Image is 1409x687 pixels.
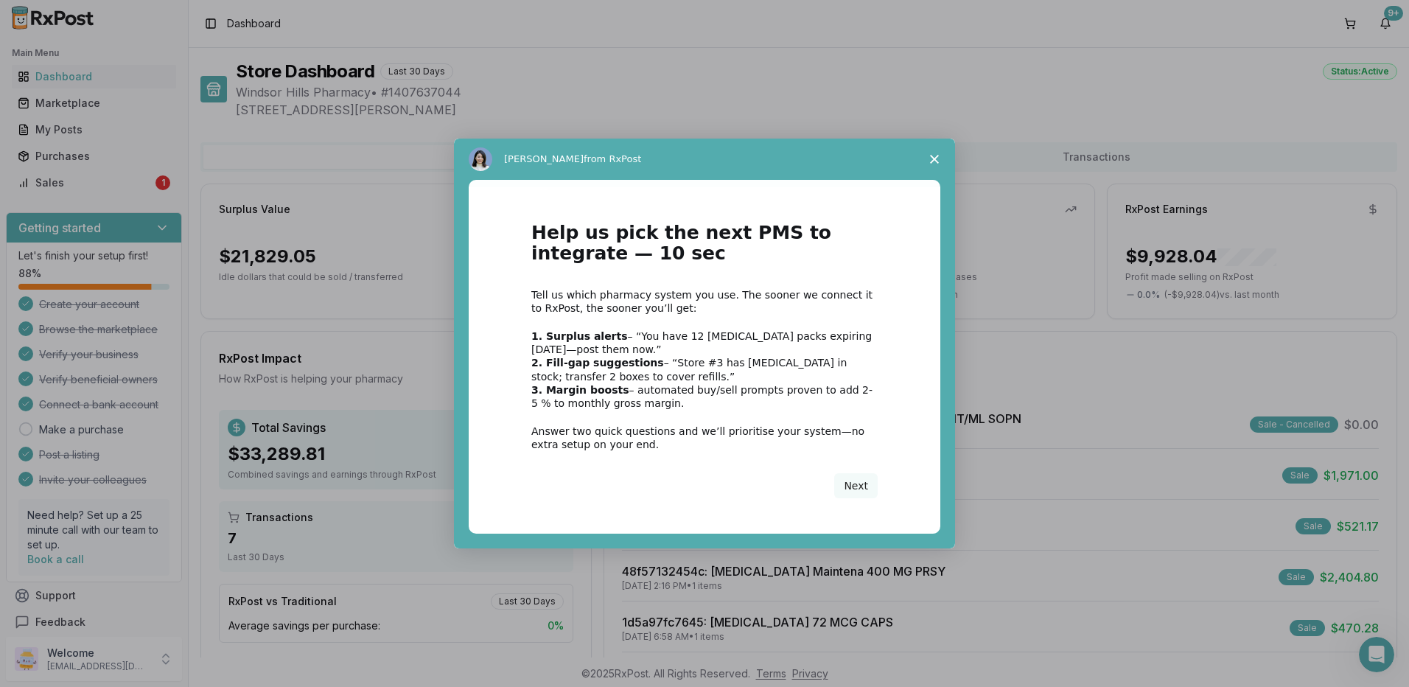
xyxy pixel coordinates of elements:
div: Answer two quick questions and we’ll prioritise your system—no extra setup on your end. [531,425,878,451]
div: – “Store #3 has [MEDICAL_DATA] in stock; transfer 2 boxes to cover refills.” [531,356,878,383]
b: 2. Fill-gap suggestions [531,357,664,369]
b: 3. Margin boosts [531,384,629,396]
button: Next [834,473,878,498]
div: – “You have 12 [MEDICAL_DATA] packs expiring [DATE]—post them now.” [531,329,878,356]
img: Profile image for Alice [469,147,492,171]
span: from RxPost [584,153,641,164]
h1: Help us pick the next PMS to integrate — 10 sec [531,223,878,273]
span: Close survey [914,139,955,180]
b: 1. Surplus alerts [531,330,628,342]
div: Tell us which pharmacy system you use. The sooner we connect it to RxPost, the sooner you’ll get: [531,288,878,315]
span: [PERSON_NAME] [504,153,584,164]
div: – automated buy/sell prompts proven to add 2-5 % to monthly gross margin. [531,383,878,410]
